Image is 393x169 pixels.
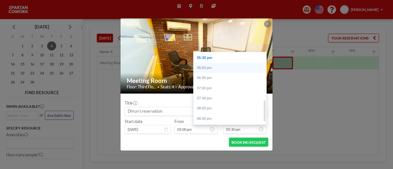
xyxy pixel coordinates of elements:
[194,83,270,93] div: 07:00 pm
[127,77,267,84] h2: Meeting Room
[125,119,143,124] label: Start date
[194,103,270,113] div: 08:00 pm
[125,107,268,116] input: Dhruv's reservation
[125,101,137,106] label: Title
[229,138,268,147] button: BOOKING REQUEST
[127,84,156,90] span: Floor: Third Flo...
[160,84,174,90] span: Seats: 4
[194,124,270,134] div: 09:00 pm
[194,93,270,103] div: 07:30 pm
[158,85,159,89] span: •
[194,114,270,124] div: 08:30 pm
[220,121,221,132] span: -
[178,84,207,90] span: Approval queue
[194,63,270,73] div: 06:00 pm
[194,73,270,83] div: 06:30 pm
[174,119,184,124] label: From
[194,53,270,63] div: 05:30 pm
[175,85,177,89] span: •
